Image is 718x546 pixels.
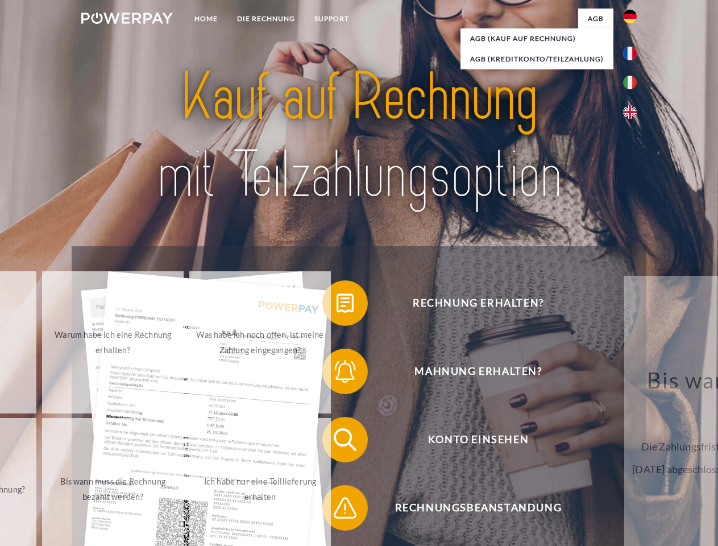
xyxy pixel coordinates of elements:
[623,105,637,119] img: en
[322,417,618,462] button: Konto einsehen
[339,485,617,531] span: Rechnungsbeanstandung
[460,49,613,69] a: AGB (Kreditkonto/Teilzahlung)
[109,55,609,218] img: title-powerpay_de.svg
[189,271,331,413] a: Was habe ich noch offen, ist meine Zahlung eingegangen?
[623,10,637,23] img: de
[49,474,177,504] div: Bis wann muss die Rechnung bezahlt werden?
[460,28,613,49] a: AGB (Kauf auf Rechnung)
[339,417,617,462] span: Konto einsehen
[331,425,359,454] img: qb_search.svg
[623,47,637,60] img: fr
[331,357,359,386] img: qb_bell.svg
[185,9,227,29] a: Home
[81,13,173,24] img: logo-powerpay-white.svg
[196,474,324,504] div: Ich habe nur eine Teillieferung erhalten
[227,9,305,29] a: DIE RECHNUNG
[305,9,359,29] a: SUPPORT
[623,76,637,89] img: it
[331,289,359,317] img: qb_bill.svg
[196,327,324,358] div: Was habe ich noch offen, ist meine Zahlung eingegangen?
[49,327,177,358] div: Warum habe ich eine Rechnung erhalten?
[322,485,618,531] button: Rechnungsbeanstandung
[331,494,359,522] img: qb_warning.svg
[578,9,613,29] a: agb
